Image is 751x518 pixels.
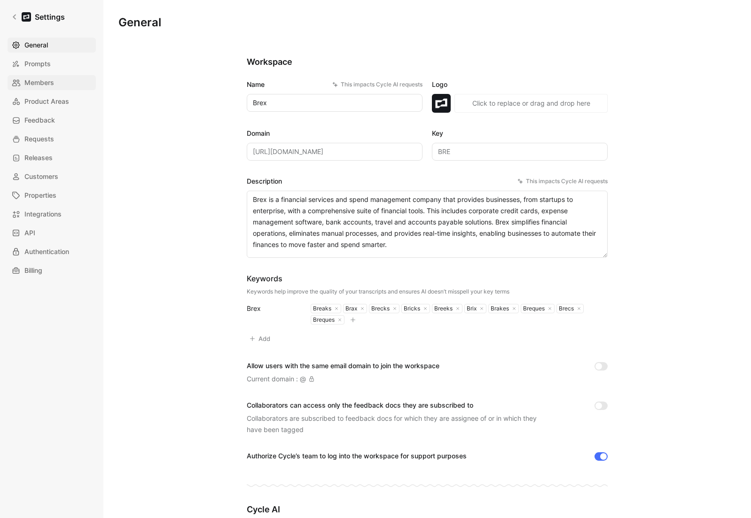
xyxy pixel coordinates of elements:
div: Authorize Cycle’s team to log into the workspace for support purposes [247,450,467,462]
a: Feedback [8,113,96,128]
div: Collaborators are subscribed to feedback docs for which they are assignee of or in which they hav... [247,413,548,435]
h2: Cycle AI [247,504,608,515]
span: General [24,39,48,51]
a: Product Areas [8,94,96,109]
div: Brecs [557,305,574,312]
label: Key [432,128,608,139]
span: Integrations [24,209,62,220]
img: logo [432,94,451,113]
h2: Workspace [247,56,608,68]
div: This impacts Cycle AI requests [517,177,608,186]
button: Click to replace or drag and drop here [454,94,608,113]
div: Current domain : @ [247,373,314,385]
div: Collaborators can access only the feedback docs they are subscribed to [247,400,548,411]
div: Brakes [489,305,509,312]
a: Billing [8,263,96,278]
input: Some placeholder [247,143,422,161]
span: Product Areas [24,96,69,107]
a: Requests [8,131,96,147]
a: Prompts [8,56,96,71]
span: API [24,227,35,239]
div: Breques [521,305,545,312]
a: General [8,38,96,53]
span: Properties [24,190,56,201]
label: Name [247,79,422,90]
span: Members [24,77,54,88]
div: Brecks [369,305,390,312]
label: Logo [432,79,608,90]
h1: Settings [35,11,65,23]
textarea: Brex is a financial services and spend management company that provides businesses, from startups... [247,191,608,258]
div: Bricks [402,305,420,312]
a: Authentication [8,244,96,259]
span: Customers [24,171,58,182]
div: Breaks [311,305,331,312]
div: Breques [311,316,335,324]
span: Requests [24,133,54,145]
div: Keywords help improve the quality of your transcripts and ensures AI doesn’t misspell your key terms [247,288,509,295]
span: Authentication [24,246,69,257]
a: Properties [8,188,96,203]
a: Customers [8,169,96,184]
span: Releases [24,152,53,163]
div: Keywords [247,273,509,284]
span: Prompts [24,58,51,70]
a: API [8,225,96,240]
span: Feedback [24,115,55,126]
div: Brix [465,305,477,312]
a: Releases [8,150,96,165]
label: Description [247,176,608,187]
div: Allow users with the same email domain to join the workspace [247,360,439,371]
div: Breeks [432,305,453,312]
label: Domain [247,128,422,139]
button: Add [247,332,274,345]
h1: General [118,15,161,30]
a: Integrations [8,207,96,222]
div: Brex [247,303,299,314]
a: Members [8,75,96,90]
span: Billing [24,265,42,276]
div: This impacts Cycle AI requests [332,80,422,89]
a: Settings [8,8,69,26]
div: Brax [344,305,357,312]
